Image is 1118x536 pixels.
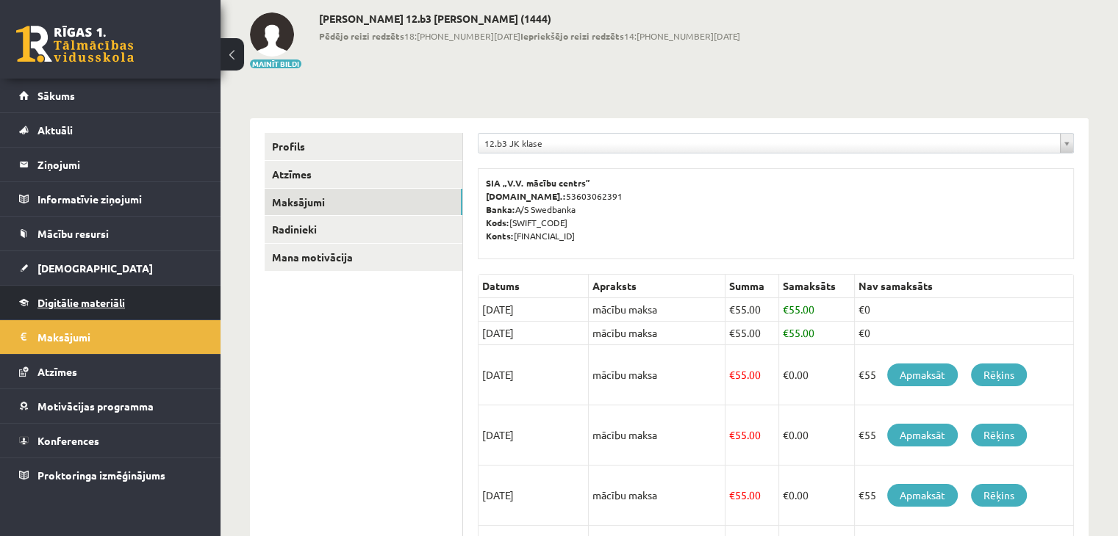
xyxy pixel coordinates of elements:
[37,261,153,275] span: [DEMOGRAPHIC_DATA]
[37,296,125,309] span: Digitālie materiāli
[486,217,509,228] b: Kods:
[19,182,202,216] a: Informatīvie ziņojumi
[589,345,725,405] td: mācību maksa
[779,405,855,466] td: 0.00
[783,428,789,441] span: €
[479,134,1073,153] a: 12.b3 JK klase
[971,363,1027,386] a: Rēķins
[779,345,855,405] td: 0.00
[319,12,740,25] h2: [PERSON_NAME] 12.b3 [PERSON_NAME] (1444)
[725,405,779,466] td: 55.00
[779,466,855,526] td: 0.00
[725,322,779,345] td: 55.00
[319,30,404,42] b: Pēdējo reizi redzēts
[779,298,855,322] td: 55.00
[37,182,202,216] legend: Informatīvie ziņojumi
[37,227,109,240] span: Mācību resursi
[479,322,589,345] td: [DATE]
[729,326,735,339] span: €
[783,368,789,381] span: €
[855,275,1074,298] th: Nav samaksāts
[520,30,624,42] b: Iepriekšējo reizi redzēts
[486,190,566,202] b: [DOMAIN_NAME].:
[729,428,735,441] span: €
[589,405,725,466] td: mācību maksa
[37,320,202,354] legend: Maksājumi
[319,29,740,43] span: 18:[PHONE_NUMBER][DATE] 14:[PHONE_NUMBER][DATE]
[855,405,1074,466] td: €55
[19,113,202,147] a: Aktuāli
[855,298,1074,322] td: €0
[589,275,725,298] th: Apraksts
[729,368,735,381] span: €
[19,286,202,319] a: Digitālie materiāli
[855,466,1074,526] td: €55
[725,275,779,298] th: Summa
[19,320,202,354] a: Maksājumi
[19,251,202,285] a: [DEMOGRAPHIC_DATA]
[783,303,789,316] span: €
[779,275,855,298] th: Samaksāts
[589,466,725,526] td: mācību maksa
[250,59,301,68] button: Mainīt bildi
[589,322,725,345] td: mācību maksa
[37,365,77,378] span: Atzīmes
[19,79,202,112] a: Sākums
[725,466,779,526] td: 55.00
[265,133,462,160] a: Profils
[484,134,1054,153] span: 12.b3 JK klase
[855,345,1074,405] td: €55
[479,405,589,466] td: [DATE]
[729,303,735,316] span: €
[19,217,202,250] a: Mācību resursi
[479,466,589,526] td: [DATE]
[16,26,134,62] a: Rīgas 1. Tālmācības vidusskola
[479,275,589,298] th: Datums
[589,298,725,322] td: mācību maksa
[19,389,202,423] a: Motivācijas programma
[725,298,779,322] td: 55.00
[783,326,789,339] span: €
[37,123,73,137] span: Aktuāli
[19,458,202,492] a: Proktoringa izmēģinājums
[37,399,154,413] span: Motivācijas programma
[37,89,75,102] span: Sākums
[887,363,958,386] a: Apmaksāt
[486,203,515,215] b: Banka:
[250,12,294,57] img: Alise Pukalova
[265,189,462,216] a: Maksājumi
[486,230,514,242] b: Konts:
[887,484,958,507] a: Apmaksāt
[37,468,165,482] span: Proktoringa izmēģinājums
[971,484,1027,507] a: Rēķins
[971,424,1027,446] a: Rēķins
[729,488,735,501] span: €
[855,322,1074,345] td: €0
[19,355,202,388] a: Atzīmes
[486,177,591,189] b: SIA „V.V. mācību centrs”
[725,345,779,405] td: 55.00
[19,148,202,181] a: Ziņojumi
[479,345,589,405] td: [DATE]
[887,424,958,446] a: Apmaksāt
[779,322,855,345] td: 55.00
[265,244,462,271] a: Mana motivācija
[783,488,789,501] span: €
[265,216,462,243] a: Radinieki
[37,148,202,181] legend: Ziņojumi
[19,424,202,457] a: Konferences
[486,176,1066,242] p: 53603062391 A/S Swedbanka [SWIFT_CODE] [FINANCIAL_ID]
[479,298,589,322] td: [DATE]
[265,161,462,188] a: Atzīmes
[37,434,99,447] span: Konferences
